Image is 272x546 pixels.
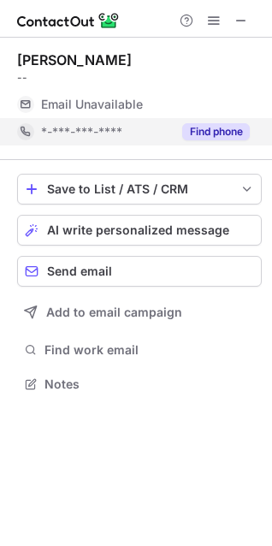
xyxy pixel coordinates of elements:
span: Add to email campaign [46,306,182,319]
div: Save to List / ATS / CRM [47,182,232,196]
span: Notes [44,377,255,392]
div: -- [17,70,262,86]
button: Send email [17,256,262,287]
button: Find work email [17,338,262,362]
img: ContactOut v5.3.10 [17,10,120,31]
span: AI write personalized message [47,223,229,237]
span: Find work email [44,342,255,358]
button: Add to email campaign [17,297,262,328]
div: [PERSON_NAME] [17,51,132,68]
button: Reveal Button [182,123,250,140]
span: Send email [47,264,112,278]
button: AI write personalized message [17,215,262,246]
button: Notes [17,372,262,396]
button: save-profile-one-click [17,174,262,205]
span: Email Unavailable [41,97,143,112]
